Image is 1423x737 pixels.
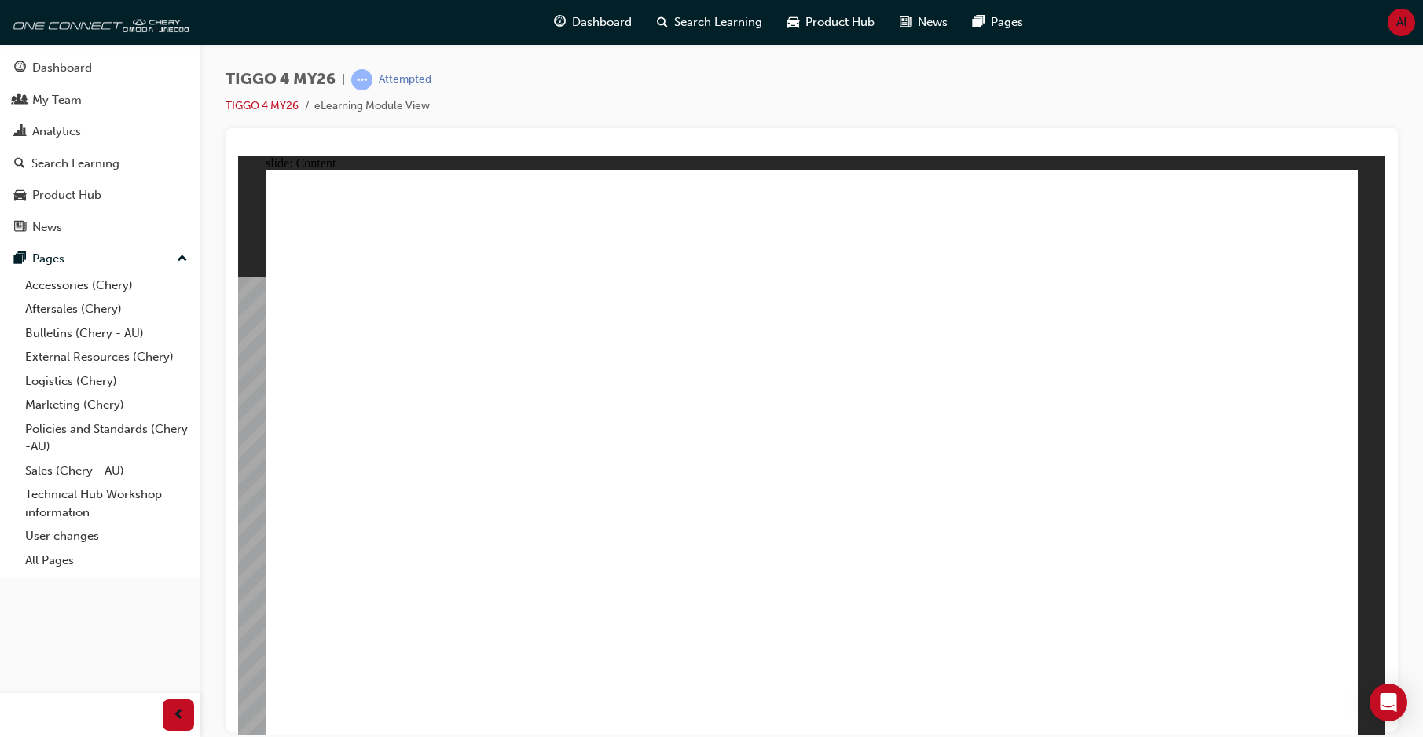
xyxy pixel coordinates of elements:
a: User changes [19,524,194,548]
a: Marketing (Chery) [19,393,194,417]
button: Pages [6,244,194,273]
div: Attempted [379,72,431,87]
img: oneconnect [8,6,189,38]
a: Sales (Chery - AU) [19,459,194,483]
span: search-icon [14,157,25,171]
div: Dashboard [32,59,92,77]
span: news-icon [900,13,911,32]
div: My Team [32,91,82,109]
a: Technical Hub Workshop information [19,482,194,524]
a: Accessories (Chery) [19,273,194,298]
span: pages-icon [14,252,26,266]
span: News [918,13,948,31]
span: guage-icon [14,61,26,75]
div: Analytics [32,123,81,141]
span: guage-icon [554,13,566,32]
span: news-icon [14,221,26,235]
span: | [342,71,345,89]
div: Open Intercom Messenger [1370,684,1407,721]
li: eLearning Module View [314,97,430,115]
a: My Team [6,86,194,115]
span: people-icon [14,93,26,108]
a: pages-iconPages [960,6,1036,38]
a: Search Learning [6,149,194,178]
a: Policies and Standards (Chery -AU) [19,417,194,459]
a: Dashboard [6,53,194,82]
div: Search Learning [31,155,119,173]
button: DashboardMy TeamAnalyticsSearch LearningProduct HubNews [6,50,194,244]
a: search-iconSearch Learning [644,6,775,38]
span: prev-icon [173,706,185,725]
span: up-icon [177,249,188,269]
a: Analytics [6,117,194,146]
span: Search Learning [674,13,762,31]
a: guage-iconDashboard [541,6,644,38]
span: pages-icon [973,13,985,32]
a: Aftersales (Chery) [19,297,194,321]
span: AI [1396,13,1406,31]
a: TIGGO 4 MY26 [226,99,299,112]
a: news-iconNews [887,6,960,38]
span: car-icon [787,13,799,32]
a: External Resources (Chery) [19,345,194,369]
span: car-icon [14,189,26,203]
span: TIGGO 4 MY26 [226,71,336,89]
span: chart-icon [14,125,26,139]
iframe: To enrich screen reader interactions, please activate Accessibility in Grammarly extension settings [238,156,1385,735]
span: search-icon [657,13,668,32]
a: Bulletins (Chery - AU) [19,321,194,346]
button: AI [1388,9,1415,36]
a: Logistics (Chery) [19,369,194,394]
span: Product Hub [805,13,875,31]
div: News [32,218,62,236]
a: News [6,213,194,242]
a: Product Hub [6,181,194,210]
a: All Pages [19,548,194,573]
div: Pages [32,250,64,268]
a: car-iconProduct Hub [775,6,887,38]
span: learningRecordVerb_ATTEMPT-icon [351,69,372,90]
span: Pages [991,13,1023,31]
span: Dashboard [572,13,632,31]
div: Product Hub [32,186,101,204]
